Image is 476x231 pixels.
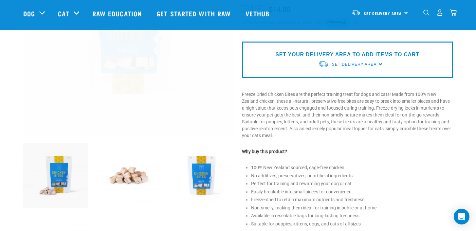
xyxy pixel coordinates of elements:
img: RE Product Shoot 2023 Nov8580 [169,143,234,208]
a: Vethub [239,0,278,27]
img: van-moving.png [352,9,360,15]
li: Perfect for training and rewarding your dog or cat [251,180,453,187]
span: Set Delivery Area [332,62,376,67]
img: van-moving.png [318,61,329,67]
img: RE Product Shoot 2023 Nov8581 [23,143,88,208]
li: Available in resealable bags for long-lasting freshness [251,212,453,219]
li: Freeze-dried to retain maximum nutrients and freshness [251,196,453,203]
img: home-icon-1@2x.png [423,9,430,16]
img: home-icon@2x.png [450,9,457,16]
p: Freeze Dried Chicken Bites are the perfect training treat for dogs and cats! Made from 100% New Z... [242,91,453,139]
a: Raw Education [86,0,150,27]
li: Suitable for puppies, kittens, dogs, and cats of all sizes [251,221,453,227]
span: Set Delivery Area [364,12,402,14]
li: No additives, preservatives, or artificial ingredients [251,172,453,179]
p: SET YOUR DELIVERY AREA TO ADD ITEMS TO CART [275,51,419,59]
div: Open Intercom Messenger [454,209,469,224]
strong: Why buy this product? [242,149,287,154]
a: Cat [58,9,69,18]
a: Get started with Raw [150,0,239,27]
li: Easily breakable into small pieces for convenience [251,188,453,195]
li: Non-smelly, making them ideal for training in public or at home [251,204,453,211]
li: 100% New Zealand sourced, cage-free chicken [251,164,453,171]
img: user.png [436,9,443,16]
a: Dog [23,9,35,18]
img: Chicken Bites [96,143,161,208]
